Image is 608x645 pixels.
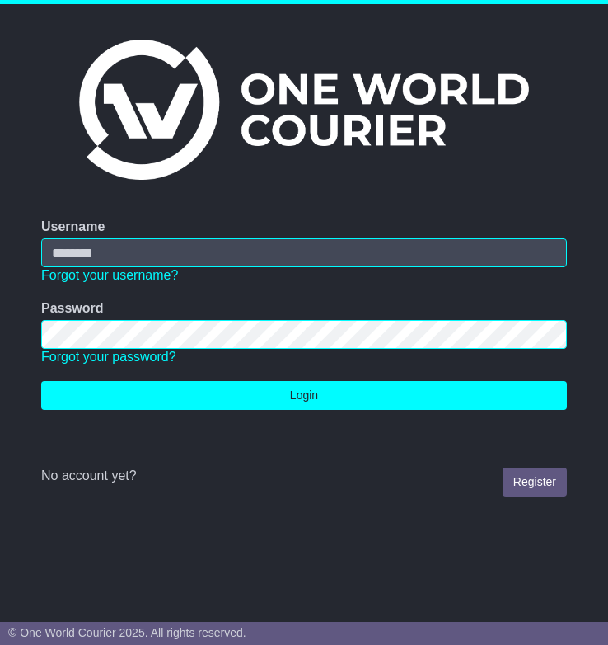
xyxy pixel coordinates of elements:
a: Register [503,468,567,497]
span: © One World Courier 2025. All rights reserved. [8,626,246,639]
img: One World [79,40,529,180]
div: No account yet? [41,468,567,483]
label: Username [41,219,105,234]
button: Login [41,381,567,410]
a: Forgot your password? [41,350,176,364]
label: Password [41,300,104,316]
a: Forgot your username? [41,268,178,282]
